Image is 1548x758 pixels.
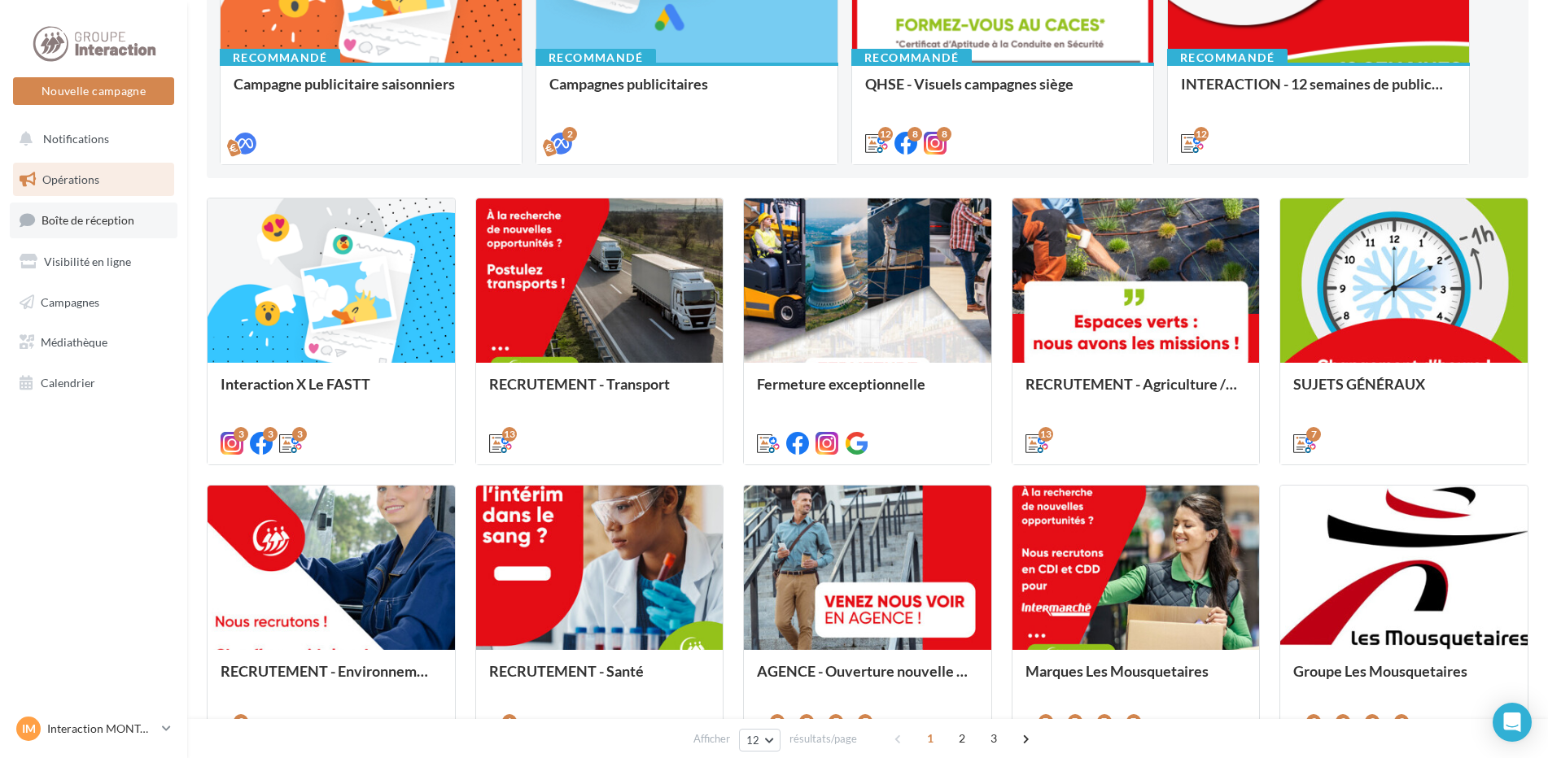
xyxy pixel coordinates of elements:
span: Campagnes [41,294,99,308]
span: Médiathèque [41,335,107,349]
div: 8 [907,127,922,142]
div: 12 [1194,127,1209,142]
div: Campagne publicitaire saisonniers [234,76,509,108]
div: 3 [1365,714,1380,729]
div: Campagnes publicitaires [549,76,824,108]
span: Calendrier [41,376,95,390]
div: 3 [263,427,278,442]
div: 7 [770,714,785,729]
div: 7 [1097,714,1112,729]
div: 3 [292,427,307,442]
div: AGENCE - Ouverture nouvelle agence [757,663,978,695]
div: Groupe Les Mousquetaires [1293,663,1515,695]
div: Recommandé [1167,49,1288,67]
div: 7 [1039,714,1053,729]
div: Marques Les Mousquetaires [1025,663,1247,695]
div: Fermeture exceptionnelle [757,376,978,408]
a: Calendrier [10,366,177,400]
div: 7 [858,714,872,729]
div: INTERACTION - 12 semaines de publication [1181,76,1456,108]
div: 3 [234,427,248,442]
span: 3 [981,725,1007,751]
div: QHSE - Visuels campagnes siège [865,76,1140,108]
a: Opérations [10,163,177,197]
span: 2 [949,725,975,751]
span: Notifications [43,132,109,146]
p: Interaction MONTAIGU [47,721,155,737]
div: RECRUTEMENT - Agriculture / Espaces verts [1025,376,1247,408]
span: Visibilité en ligne [44,255,131,268]
div: 6 [502,714,517,729]
div: 7 [829,714,843,729]
a: IM Interaction MONTAIGU [13,713,174,744]
div: 7 [799,714,814,729]
div: Recommandé [220,49,340,67]
a: Visibilité en ligne [10,245,177,279]
div: 13 [1039,427,1053,442]
div: 3 [1394,714,1409,729]
span: Boîte de réception [42,213,134,227]
span: Opérations [42,172,99,186]
span: 12 [746,734,760,747]
div: 7 [1068,714,1082,729]
a: Campagnes [10,285,177,320]
div: 12 [878,127,893,142]
div: 8 [937,127,951,142]
div: RECRUTEMENT - Santé [489,663,711,695]
div: RECRUTEMENT - Environnement [221,663,442,695]
button: 12 [739,729,781,751]
div: Recommandé [536,49,656,67]
span: IM [22,721,36,737]
button: Notifications [10,122,171,156]
div: 7 [1126,714,1141,729]
div: RECRUTEMENT - Transport [489,376,711,408]
div: 13 [502,427,517,442]
span: résultats/page [789,731,857,747]
div: 3 [1306,714,1321,729]
button: Nouvelle campagne [13,77,174,105]
a: Médiathèque [10,325,177,359]
div: 9 [234,714,248,729]
div: Open Intercom Messenger [1493,703,1532,742]
div: SUJETS GÉNÉRAUX [1293,376,1515,408]
div: 7 [1306,427,1321,442]
span: 1 [917,725,943,751]
div: 3 [1336,714,1350,729]
div: Interaction X Le FASTT [221,376,442,408]
span: Afficher [693,731,730,747]
div: 2 [562,127,577,142]
a: Boîte de réception [10,203,177,237]
div: Recommandé [851,49,972,67]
